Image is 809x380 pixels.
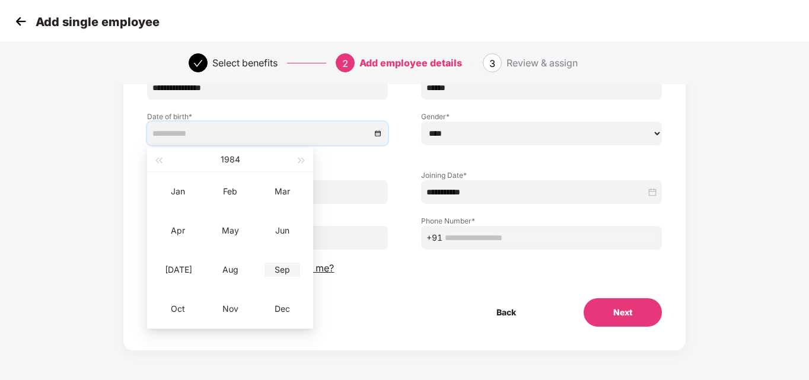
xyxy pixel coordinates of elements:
td: 1984-06 [256,211,308,250]
td: 1984-12 [256,289,308,328]
div: Feb [212,184,248,199]
td: 1984-03 [256,172,308,211]
td: 1984-07 [152,250,204,289]
div: Oct [160,302,196,316]
button: Next [584,298,662,327]
div: May [212,223,248,238]
td: 1984-10 [152,289,204,328]
div: Jan [160,184,196,199]
p: Add single employee [36,15,160,29]
div: Dec [265,302,300,316]
button: 1984 [221,148,240,171]
td: 1984-01 [152,172,204,211]
td: 1984-05 [204,211,256,250]
label: Gender [421,111,662,122]
div: Sep [265,263,300,277]
div: Review & assign [507,53,578,72]
span: 2 [342,58,348,69]
div: Apr [160,223,196,238]
div: Jun [265,223,300,238]
img: svg+xml;base64,PHN2ZyB4bWxucz0iaHR0cDovL3d3dy53My5vcmcvMjAwMC9zdmciIHdpZHRoPSIzMCIgaGVpZ2h0PSIzMC... [12,12,30,30]
label: Phone Number [421,216,662,226]
div: Add employee details [359,53,462,72]
div: Mar [265,184,300,199]
span: check [193,59,203,68]
button: Back [467,298,546,327]
span: +91 [426,231,442,244]
td: 1984-02 [204,172,256,211]
td: 1984-04 [152,211,204,250]
div: Aug [212,263,248,277]
td: 1984-11 [204,289,256,328]
td: 1984-09 [256,250,308,289]
div: Select benefits [212,53,278,72]
label: Joining Date [421,170,662,180]
label: Date of birth [147,111,388,122]
td: 1984-08 [204,250,256,289]
div: [DATE] [160,263,196,277]
span: 3 [489,58,495,69]
div: Nov [212,302,248,316]
span: This field is required! [147,146,228,157]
